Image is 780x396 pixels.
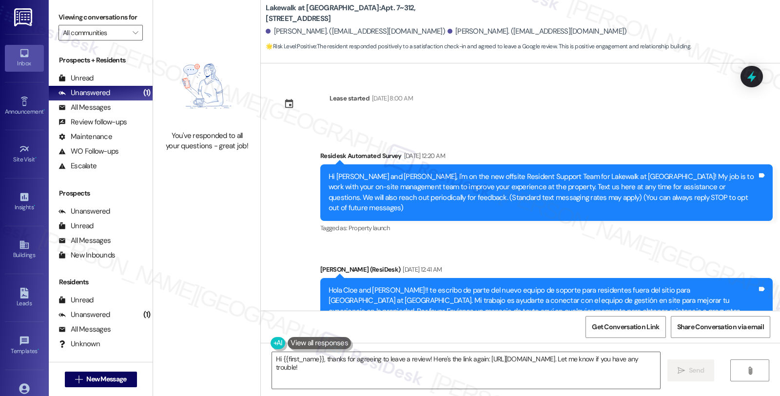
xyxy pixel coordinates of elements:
[34,202,35,209] span: •
[266,41,691,52] span: : The resident responded positively to a satisfaction check-in and agreed to leave a Google revie...
[5,237,44,263] a: Buildings
[58,146,118,157] div: WO Follow-ups
[5,333,44,359] a: Templates •
[141,85,153,100] div: (1)
[5,45,44,71] a: Inbox
[5,141,44,167] a: Site Visit •
[58,236,111,246] div: All Messages
[58,206,110,217] div: Unanswered
[266,42,316,50] strong: 🌟 Risk Level: Positive
[63,25,127,40] input: All communities
[746,367,754,375] i: 
[320,264,773,278] div: [PERSON_NAME] (ResiDesk)
[58,250,115,260] div: New Inbounds
[402,151,445,161] div: [DATE] 12:20 AM
[58,102,111,113] div: All Messages
[689,365,704,376] span: Send
[49,188,153,198] div: Prospects
[14,8,34,26] img: ResiDesk Logo
[58,117,127,127] div: Review follow-ups
[667,359,715,381] button: Send
[585,316,665,338] button: Get Conversation Link
[49,55,153,65] div: Prospects + Residents
[58,88,110,98] div: Unanswered
[58,310,110,320] div: Unanswered
[329,285,757,327] div: Hola Cloe and [PERSON_NAME]!! te escribo de parte del nuevo equipo de soporte para residentes fue...
[58,339,100,349] div: Unknown
[329,172,757,214] div: Hi [PERSON_NAME] and [PERSON_NAME], I'm on the new offsite Resident Support Team for Lakewalk at ...
[58,132,112,142] div: Maintenance
[133,29,138,37] i: 
[678,367,685,375] i: 
[266,3,461,24] b: Lakewalk at [GEOGRAPHIC_DATA]: Apt. 7~312, [STREET_ADDRESS]
[43,107,45,114] span: •
[58,10,143,25] label: Viewing conversations for
[349,224,390,232] span: Property launch
[370,93,413,103] div: [DATE] 8:00 AM
[671,316,770,338] button: Share Conversation via email
[448,26,627,37] div: [PERSON_NAME]. ([EMAIL_ADDRESS][DOMAIN_NAME])
[38,346,39,353] span: •
[58,295,94,305] div: Unread
[86,374,126,384] span: New Message
[5,285,44,311] a: Leads
[58,161,97,171] div: Escalate
[58,324,111,335] div: All Messages
[65,372,137,387] button: New Message
[320,151,773,164] div: Residesk Automated Survey
[49,277,153,287] div: Residents
[400,264,442,275] div: [DATE] 12:41 AM
[330,93,370,103] div: Lease started
[141,307,153,322] div: (1)
[266,26,445,37] div: [PERSON_NAME]. ([EMAIL_ADDRESS][DOMAIN_NAME])
[677,322,764,332] span: Share Conversation via email
[58,221,94,231] div: Unread
[5,189,44,215] a: Insights •
[272,352,660,389] textarea: Hi {{first_name}}, thanks for agreeing to leave a review! Here's the link again: [URL][DOMAIN_NAM...
[320,221,773,235] div: Tagged as:
[592,322,659,332] span: Get Conversation Link
[75,376,82,383] i: 
[164,131,250,152] div: You've responded to all your questions - great job!
[35,155,37,161] span: •
[164,46,250,125] img: empty-state
[58,73,94,83] div: Unread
